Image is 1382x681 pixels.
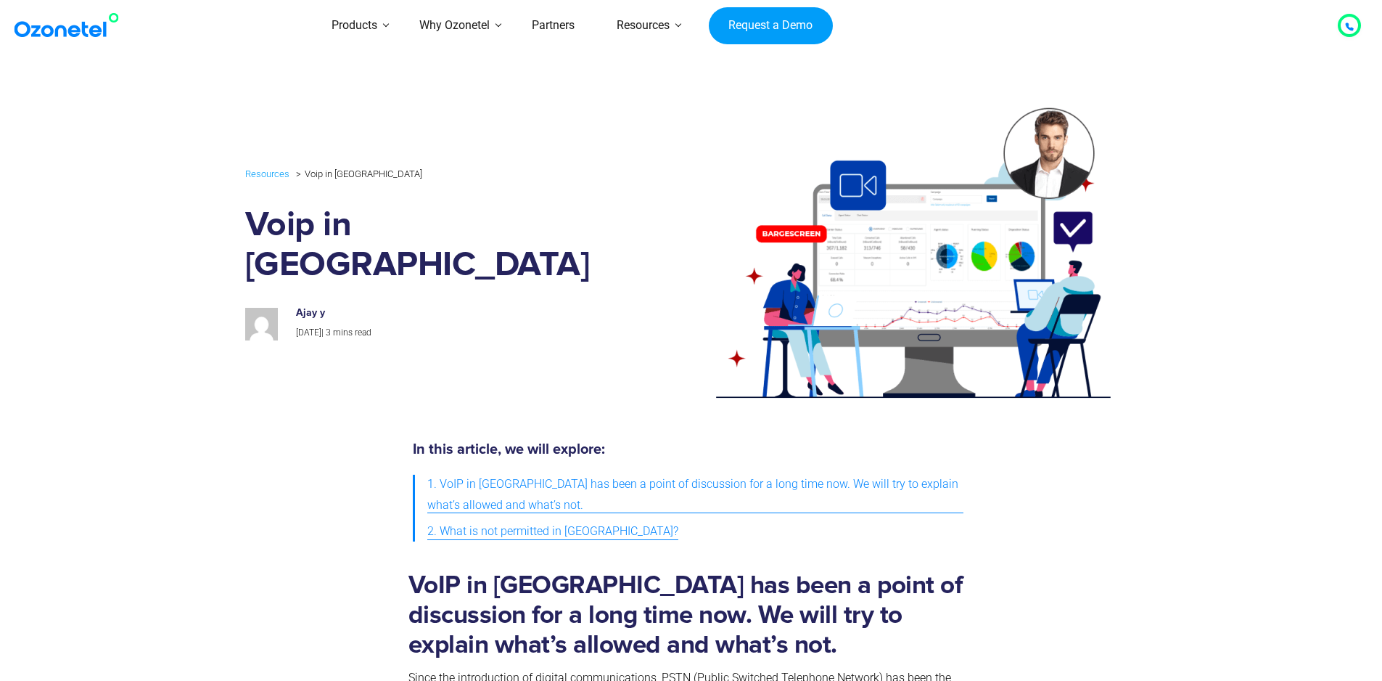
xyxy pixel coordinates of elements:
[326,327,331,338] span: 3
[292,165,422,183] li: Voip in [GEOGRAPHIC_DATA]
[408,573,963,658] strong: VoIP in [GEOGRAPHIC_DATA] has been a point of discussion for a long time now. We will try to expl...
[245,166,289,182] a: Resources
[413,442,963,457] h5: In this article, we will explore:
[296,327,321,338] span: [DATE]
[245,205,617,285] h1: Voip in [GEOGRAPHIC_DATA]
[427,518,678,545] a: 2. What is not permitted in [GEOGRAPHIC_DATA]?
[296,307,602,319] h6: Ajay y
[333,327,371,338] span: mins read
[427,471,963,519] a: 1. VoIP in [GEOGRAPHIC_DATA] has been a point of discussion for a long time now. We will try to e...
[709,7,833,45] a: Request a Demo
[427,521,678,542] span: 2. What is not permitted in [GEOGRAPHIC_DATA]?
[427,474,963,516] span: 1. VoIP in [GEOGRAPHIC_DATA] has been a point of discussion for a long time now. We will try to e...
[245,308,278,340] img: ca79e7ff75a4a49ece3c360be6bc1c9ae11b1190ab38fa3a42769ffe2efab0fe
[296,325,602,341] p: |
